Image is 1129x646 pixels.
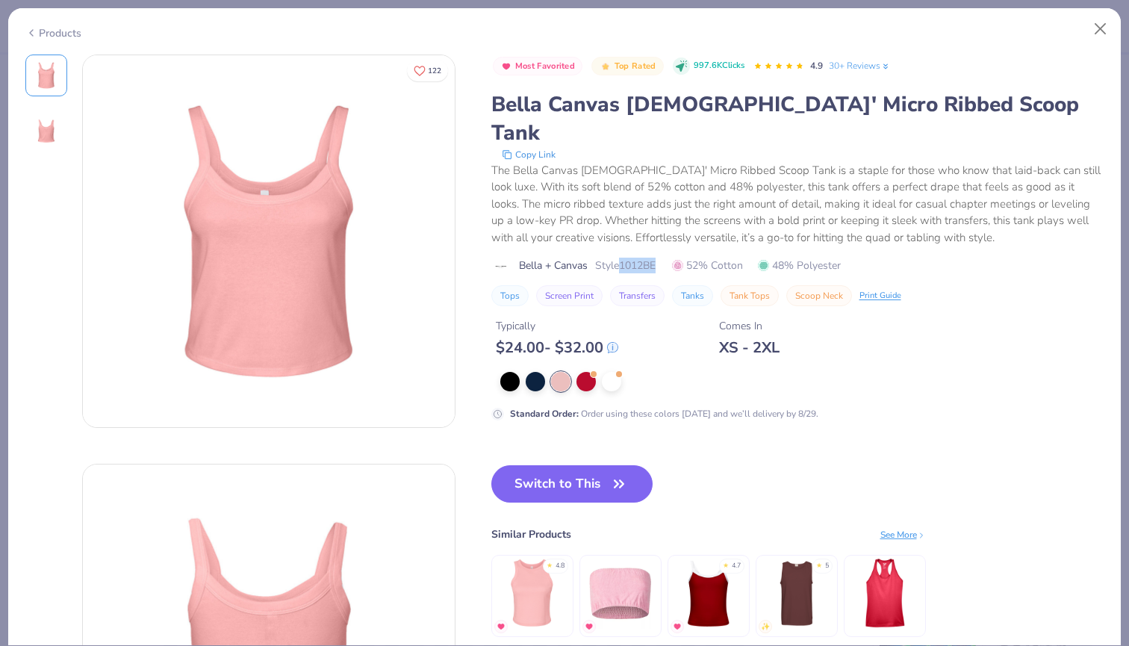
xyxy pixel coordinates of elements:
[825,561,829,571] div: 5
[786,285,852,306] button: Scoop Neck
[732,561,741,571] div: 4.7
[491,527,571,542] div: Similar Products
[28,58,64,93] img: Front
[761,558,832,629] img: Comfort Colors Adult Heavyweight RS Tank
[536,285,603,306] button: Screen Print
[515,62,575,70] span: Most Favorited
[672,285,713,306] button: Tanks
[491,162,1104,246] div: The Bella Canvas [DEMOGRAPHIC_DATA]' Micro Ribbed Scoop Tank is a staple for those who know that ...
[491,285,529,306] button: Tops
[28,114,64,150] img: Back
[721,285,779,306] button: Tank Tops
[753,55,804,78] div: 4.9 Stars
[510,407,818,420] div: Order using these colors [DATE] and we’ll delivery by 8/29.
[1086,15,1115,43] button: Close
[585,622,594,631] img: MostFav.gif
[500,60,512,72] img: Most Favorited sort
[723,561,729,567] div: ★
[859,290,901,302] div: Print Guide
[497,147,560,162] button: copy to clipboard
[497,558,567,629] img: Bella + Canvas Ladies' Micro Ribbed Racerback Tank
[585,558,656,629] img: Fresh Prints Terry Bandeau
[761,622,770,631] img: newest.gif
[849,558,920,629] img: Team 365 Ladies' Zone Performance Racerback Tank
[493,57,583,76] button: Badge Button
[615,62,656,70] span: Top Rated
[556,561,564,571] div: 4.8
[600,60,612,72] img: Top Rated sort
[510,408,579,420] strong: Standard Order :
[719,338,780,357] div: XS - 2XL
[519,258,588,273] span: Bella + Canvas
[610,285,665,306] button: Transfers
[491,90,1104,147] div: Bella Canvas [DEMOGRAPHIC_DATA]' Micro Ribbed Scoop Tank
[547,561,553,567] div: ★
[829,59,891,72] a: 30+ Reviews
[407,60,448,81] button: Like
[595,258,656,273] span: Style 1012BE
[428,67,441,75] span: 122
[816,561,822,567] div: ★
[673,622,682,631] img: MostFav.gif
[591,57,663,76] button: Badge Button
[880,528,926,541] div: See More
[496,338,618,357] div: $ 24.00 - $ 32.00
[694,60,744,72] span: 997.6K Clicks
[491,465,653,503] button: Switch to This
[496,318,618,334] div: Typically
[497,622,506,631] img: MostFav.gif
[83,55,455,427] img: Front
[719,318,780,334] div: Comes In
[25,25,81,41] div: Products
[810,60,823,72] span: 4.9
[672,258,743,273] span: 52% Cotton
[491,261,511,273] img: brand logo
[673,558,744,629] img: Fresh Prints Cali Camisole Top
[758,258,841,273] span: 48% Polyester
